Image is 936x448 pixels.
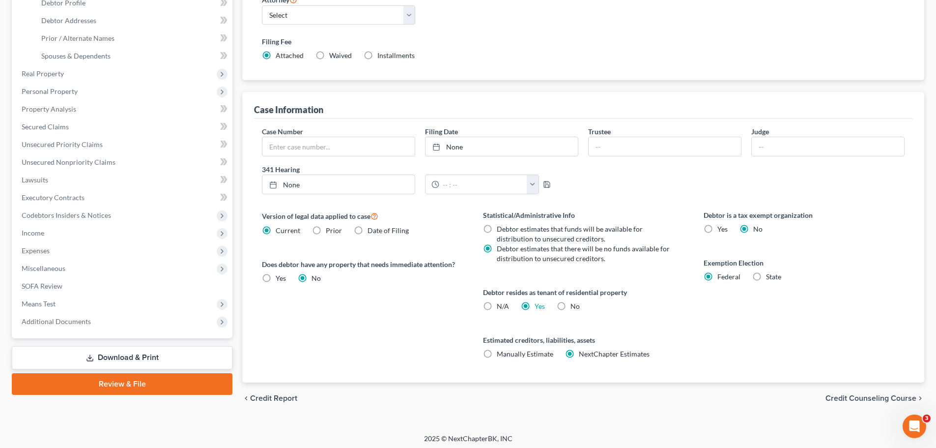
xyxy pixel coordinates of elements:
label: Exemption Election [704,258,905,268]
span: Codebtors Insiders & Notices [22,211,111,219]
span: Current [276,226,300,235]
i: chevron_right [916,394,924,402]
span: NextChapter Estimates [579,350,650,358]
iframe: Intercom live chat [903,415,926,438]
label: Debtor resides as tenant of residential property [483,287,684,298]
span: 3 [923,415,931,422]
span: Yes [717,225,728,233]
input: -- : -- [439,175,527,194]
span: Manually Estimate [497,350,553,358]
label: Trustee [588,126,611,137]
label: Version of legal data applied to case [262,210,463,222]
span: Unsecured Priority Claims [22,140,103,149]
a: Secured Claims [14,118,232,136]
button: Credit Counseling Course chevron_right [825,394,924,402]
a: Executory Contracts [14,189,232,207]
label: Filing Fee [262,36,905,47]
span: Installments [377,51,415,60]
a: Review & File [12,373,232,395]
a: Yes [535,302,545,310]
span: N/A [497,302,509,310]
div: Case Information [254,104,323,116]
span: Spouses & Dependents [41,52,111,60]
span: SOFA Review [22,282,62,290]
span: Waived [329,51,352,60]
label: Filing Date [425,126,458,137]
span: Debtor Addresses [41,16,96,25]
a: Property Analysis [14,100,232,118]
a: Prior / Alternate Names [33,30,232,47]
span: Debtor estimates that there will be no funds available for distribution to unsecured creditors. [497,244,670,263]
span: Yes [276,274,286,282]
a: Unsecured Priority Claims [14,136,232,153]
span: Real Property [22,69,64,78]
span: Prior / Alternate Names [41,34,114,42]
span: Additional Documents [22,317,91,326]
span: Personal Property [22,87,78,95]
a: Unsecured Nonpriority Claims [14,153,232,171]
a: Spouses & Dependents [33,47,232,65]
span: Credit Report [250,394,297,402]
label: Debtor is a tax exempt organization [704,210,905,220]
label: Case Number [262,126,303,137]
span: Prior [326,226,342,235]
span: Income [22,229,44,237]
span: Secured Claims [22,122,69,131]
span: No [570,302,580,310]
span: Executory Contracts [22,193,85,202]
span: Date of Filing [368,226,409,235]
span: State [766,272,781,281]
span: Miscellaneous [22,264,65,272]
button: chevron_left Credit Report [242,394,297,402]
input: -- [752,137,904,156]
a: Lawsuits [14,171,232,189]
span: Credit Counseling Course [825,394,916,402]
span: No [753,225,763,233]
a: None [262,175,415,194]
label: Judge [751,126,769,137]
a: None [425,137,578,156]
input: -- [589,137,741,156]
span: Debtor estimates that funds will be available for distribution to unsecured creditors. [497,225,643,243]
span: Federal [717,272,740,281]
a: Download & Print [12,346,232,369]
span: Expenses [22,246,50,255]
input: Enter case number... [262,137,415,156]
a: SOFA Review [14,277,232,295]
label: Statistical/Administrative Info [483,210,684,220]
span: Lawsuits [22,176,48,184]
span: Means Test [22,299,56,308]
a: Debtor Addresses [33,12,232,30]
i: chevron_left [242,394,250,402]
label: Does debtor have any property that needs immediate attention? [262,259,463,269]
span: No [312,274,321,282]
span: Property Analysis [22,105,76,113]
label: 341 Hearing [257,164,583,175]
label: Estimated creditors, liabilities, assets [483,335,684,345]
span: Unsecured Nonpriority Claims [22,158,115,166]
span: Attached [276,51,304,60]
